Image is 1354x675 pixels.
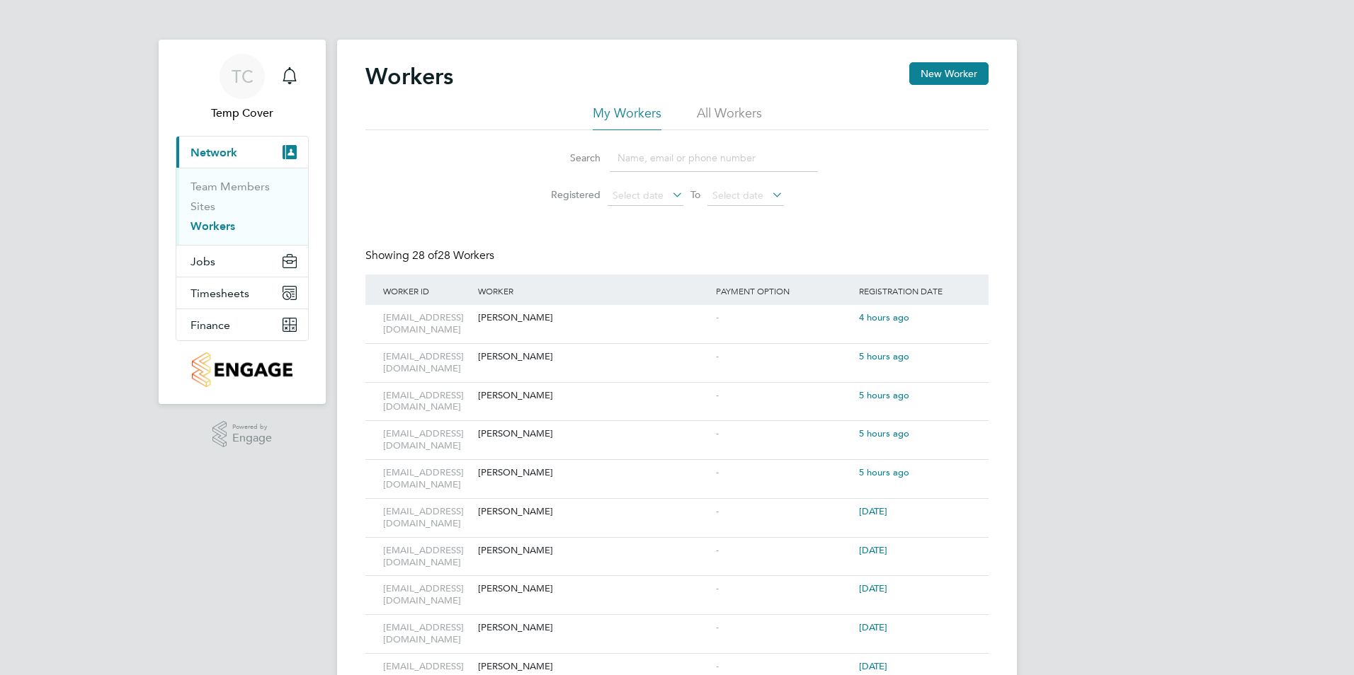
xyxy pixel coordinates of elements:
button: New Worker [909,62,989,85]
a: [EMAIL_ADDRESS][DOMAIN_NAME][PERSON_NAME]-[DATE] [380,575,974,587]
div: Showing [365,248,497,263]
span: [DATE] [859,582,887,594]
h2: Workers [365,62,453,91]
a: [EMAIL_ADDRESS][DOMAIN_NAME][PERSON_NAME]-5 hours ago [380,420,974,432]
div: - [712,383,855,409]
span: [DATE] [859,660,887,672]
div: [EMAIL_ADDRESS][DOMAIN_NAME] [380,499,474,537]
a: [EMAIL_ADDRESS][DOMAIN_NAME][PERSON_NAME]-[DATE] [380,498,974,510]
a: [EMAIL_ADDRESS][DOMAIN_NAME][PERSON_NAME]-[DATE] [380,537,974,549]
li: All Workers [697,105,762,130]
span: [DATE] [859,621,887,633]
div: Registration Date [855,275,974,307]
span: 28 of [412,248,438,262]
div: [PERSON_NAME] [474,615,712,641]
span: Engage [232,432,272,444]
a: Team Members [190,180,270,193]
div: [PERSON_NAME] [474,576,712,602]
span: TC [232,67,254,86]
div: [PERSON_NAME] [474,421,712,447]
div: Network [176,168,308,245]
span: 5 hours ago [859,350,909,362]
span: Select date [712,189,763,202]
span: Temp Cover [176,105,309,122]
div: [EMAIL_ADDRESS][DOMAIN_NAME] [380,615,474,653]
div: - [712,460,855,486]
a: [EMAIL_ADDRESS][DOMAIN_NAME][PERSON_NAME]-5 hours ago [380,459,974,471]
nav: Main navigation [159,40,326,404]
div: [PERSON_NAME] [474,538,712,564]
div: - [712,615,855,641]
span: 5 hours ago [859,466,909,478]
div: - [712,305,855,331]
div: [PERSON_NAME] [474,383,712,409]
div: Payment Option [712,275,855,307]
div: [PERSON_NAME] [474,305,712,331]
div: [EMAIL_ADDRESS][DOMAIN_NAME] [380,460,474,498]
a: [EMAIL_ADDRESS][DOMAIN_NAME][PERSON_NAME]-5 hours ago [380,382,974,394]
span: To [686,185,705,204]
div: - [712,576,855,602]
div: Worker [474,275,712,307]
div: [EMAIL_ADDRESS][DOMAIN_NAME] [380,421,474,459]
div: [PERSON_NAME] [474,460,712,486]
span: 28 Workers [412,248,494,262]
div: - [712,499,855,525]
img: smartmanagedsolutions-logo-retina.png [192,352,292,387]
div: [EMAIL_ADDRESS][DOMAIN_NAME] [380,344,474,382]
input: Name, email or phone number [610,144,817,172]
label: Registered [537,188,601,201]
span: Powered by [232,421,272,433]
div: [EMAIL_ADDRESS][DOMAIN_NAME] [380,383,474,421]
a: Sites [190,200,215,213]
button: Timesheets [176,277,308,308]
div: [EMAIL_ADDRESS][DOMAIN_NAME] [380,576,474,614]
span: Finance [190,318,230,332]
div: - [712,538,855,564]
span: [DATE] [859,544,887,556]
a: Powered byEngage [212,421,273,448]
div: - [712,344,855,370]
button: Jobs [176,246,308,277]
a: [EMAIL_ADDRESS][DOMAIN_NAME][PERSON_NAME]-5 hours ago [380,343,974,355]
div: [PERSON_NAME] [474,499,712,525]
a: Go to home page [176,352,309,387]
span: Jobs [190,255,215,268]
button: Network [176,137,308,168]
div: Worker ID [380,275,474,307]
a: [EMAIL_ADDRESS][DOMAIN_NAME][PERSON_NAME]-[DATE] [380,614,974,626]
a: [EMAIL_ADDRESS][DOMAIN_NAME][PERSON_NAME]-[DATE] [380,653,974,665]
span: Select date [613,189,664,202]
div: [EMAIL_ADDRESS][DOMAIN_NAME] [380,538,474,576]
button: Finance [176,309,308,340]
span: Network [190,146,237,159]
span: 5 hours ago [859,427,909,439]
span: Timesheets [190,287,249,300]
a: Workers [190,219,235,233]
label: Search [537,151,601,164]
li: My Workers [593,105,661,130]
span: 4 hours ago [859,311,909,323]
a: TCTemp Cover [176,54,309,122]
div: - [712,421,855,447]
span: 5 hours ago [859,389,909,401]
div: [PERSON_NAME] [474,344,712,370]
a: [EMAIL_ADDRESS][DOMAIN_NAME][PERSON_NAME]-4 hours ago [380,304,974,316]
span: [DATE] [859,505,887,517]
div: [EMAIL_ADDRESS][DOMAIN_NAME] [380,305,474,343]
